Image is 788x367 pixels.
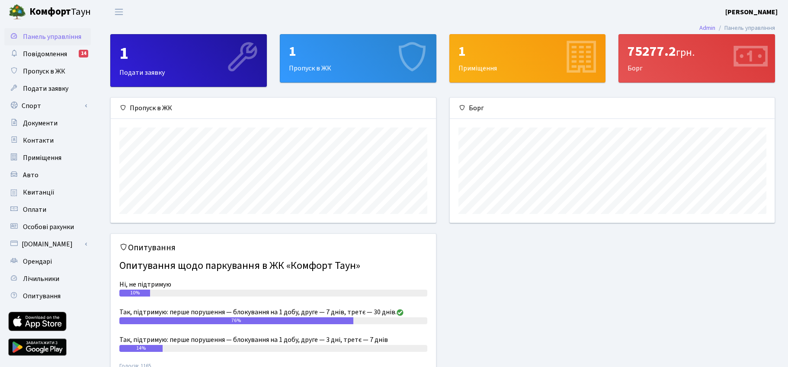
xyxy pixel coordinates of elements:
b: Комфорт [29,5,71,19]
a: Панель управління [4,28,91,45]
a: 1Приміщення [449,34,606,83]
div: Приміщення [450,35,605,82]
span: Таун [29,5,91,19]
span: Опитування [23,291,61,301]
li: Панель управління [715,23,775,33]
a: Admin [699,23,715,32]
span: Панель управління [23,32,81,41]
span: Особові рахунки [23,222,74,232]
a: Орендарі [4,253,91,270]
a: Повідомлення14 [4,45,91,63]
div: 1 [119,43,258,64]
a: 1Подати заявку [110,34,267,87]
h4: Опитування щодо паркування в ЖК «Комфорт Таун» [119,256,427,276]
span: Оплати [23,205,46,214]
div: Так, підтримую: перше порушення — блокування на 1 добу, друге — 7 днів, третє — 30 днів. [119,307,427,317]
div: 10% [119,290,150,297]
div: Ні, не підтримую [119,279,427,290]
a: Документи [4,115,91,132]
span: грн. [676,45,695,60]
a: Приміщення [4,149,91,166]
a: 1Пропуск в ЖК [280,34,436,83]
a: Лічильники [4,270,91,287]
div: Пропуск в ЖК [111,98,436,119]
span: Подати заявку [23,84,68,93]
span: Квитанції [23,188,54,197]
a: Особові рахунки [4,218,91,236]
div: 1 [289,43,427,60]
span: Лічильники [23,274,59,284]
a: Спорт [4,97,91,115]
a: Квитанції [4,184,91,201]
button: Переключити навігацію [108,5,130,19]
span: Пропуск в ЖК [23,67,65,76]
div: Борг [450,98,775,119]
div: 1 [458,43,597,60]
div: 14 [79,50,88,57]
a: [PERSON_NAME] [725,7,778,17]
a: Оплати [4,201,91,218]
a: Авто [4,166,91,184]
img: logo.png [9,3,26,21]
a: Пропуск в ЖК [4,63,91,80]
div: Так, підтримую: перше порушення — блокування на 1 добу, друге — 3 дні, третє — 7 днів [119,335,427,345]
nav: breadcrumb [686,19,788,37]
span: Документи [23,118,58,128]
h5: Опитування [119,243,427,253]
div: Пропуск в ЖК [280,35,436,82]
a: [DOMAIN_NAME] [4,236,91,253]
div: 76% [119,317,353,324]
div: 75277.2 [628,43,766,60]
a: Опитування [4,287,91,305]
span: Контакти [23,136,54,145]
span: Приміщення [23,153,61,163]
span: Авто [23,170,38,180]
div: 14% [119,345,163,352]
span: Повідомлення [23,49,67,59]
a: Подати заявку [4,80,91,97]
div: Борг [619,35,775,82]
span: Орендарі [23,257,52,266]
div: Подати заявку [111,35,266,86]
a: Контакти [4,132,91,149]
